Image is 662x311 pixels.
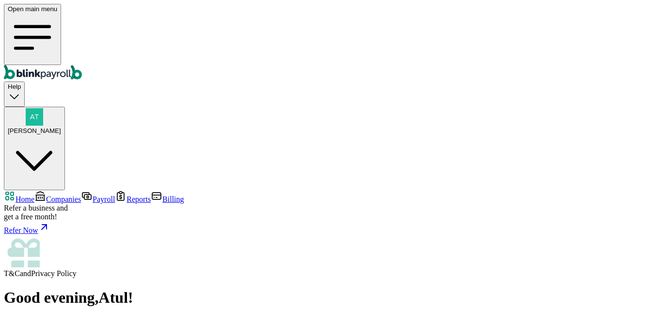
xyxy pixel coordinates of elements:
span: Privacy Policy [31,269,77,278]
span: [PERSON_NAME] [8,127,61,134]
span: Companies [46,195,81,203]
span: Open main menu [8,5,57,13]
a: Refer Now [4,221,658,235]
a: Payroll [81,195,115,203]
span: Billing [162,195,184,203]
nav: Global [4,4,658,82]
span: Payroll [93,195,115,203]
nav: Sidebar [4,190,658,278]
span: Help [8,83,21,90]
h1: Good evening , Atul ! [4,289,658,307]
a: Home [4,195,34,203]
button: [PERSON_NAME] [4,107,65,191]
span: Home [16,195,34,203]
span: T&C [4,269,20,278]
a: Reports [115,195,151,203]
a: Companies [34,195,81,203]
button: Help [4,82,25,106]
div: Refer a business and get a free month! [4,204,658,221]
a: Billing [151,195,184,203]
iframe: Chat Widget [501,206,662,311]
button: Open main menu [4,4,61,65]
span: Reports [126,195,151,203]
span: and [20,269,31,278]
